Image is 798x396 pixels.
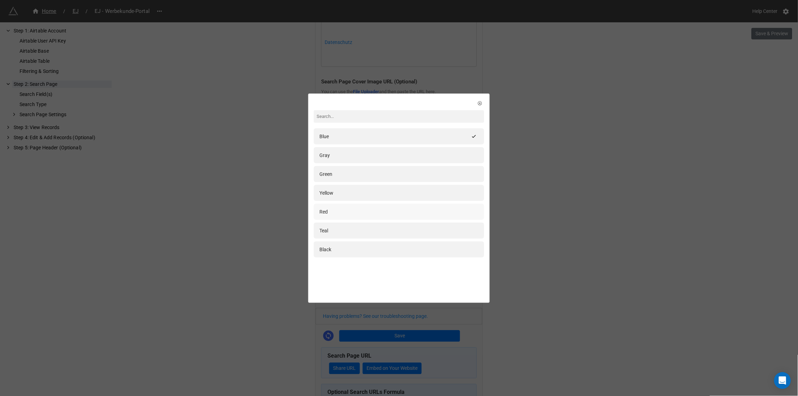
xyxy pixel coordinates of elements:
div: Black [319,246,331,253]
div: Open Intercom Messenger [774,372,791,389]
div: Gray [319,151,330,159]
div: Yellow [319,189,333,197]
input: Search... [314,110,484,123]
div: Teal [319,227,328,234]
div: Blue [319,133,329,140]
div: Green [319,170,332,178]
div: Red [319,208,328,216]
